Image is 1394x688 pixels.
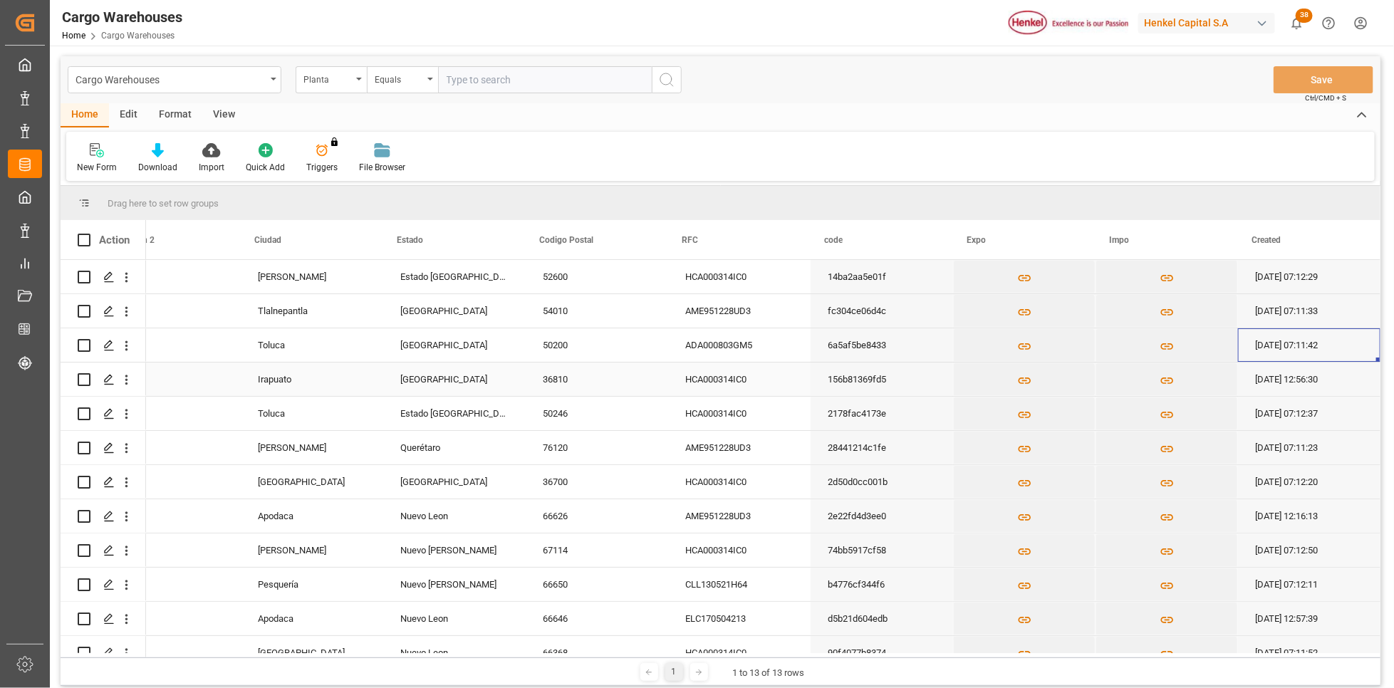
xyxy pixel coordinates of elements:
[61,363,146,397] div: Press SPACE to select this row.
[383,636,526,669] div: Nuevo Leon
[138,161,177,174] div: Download
[1238,499,1380,533] div: [DATE] 12:16:13
[1109,235,1129,245] span: Impo
[241,328,383,362] div: Toluca
[1238,397,1380,430] div: [DATE] 07:12:37
[77,161,117,174] div: New Form
[383,465,526,499] div: [GEOGRAPHIC_DATA]
[61,397,146,431] div: Press SPACE to select this row.
[61,294,146,328] div: Press SPACE to select this row.
[383,397,526,430] div: Estado [GEOGRAPHIC_DATA]
[241,499,383,533] div: Apodaca
[241,602,383,635] div: Apodaca
[359,161,405,174] div: File Browser
[397,235,423,245] span: Estado
[383,602,526,635] div: Nuevo Leon
[668,602,811,635] div: ELC170504213
[668,465,811,499] div: HCA000314IC0
[526,499,668,533] div: 66626
[99,234,130,246] div: Action
[1305,93,1346,103] span: Ctrl/CMD + S
[1238,602,1380,635] div: [DATE] 12:57:39
[1238,431,1380,464] div: [DATE] 07:11:23
[199,161,224,174] div: Import
[526,636,668,669] div: 66368
[241,636,383,669] div: [GEOGRAPHIC_DATA]
[241,465,383,499] div: [GEOGRAPHIC_DATA]
[61,602,146,636] div: Press SPACE to select this row.
[383,431,526,464] div: Querétaro
[668,431,811,464] div: AME951228UD3
[246,161,285,174] div: Quick Add
[668,533,811,567] div: HCA000314IC0
[296,66,367,93] button: open menu
[68,66,281,93] button: open menu
[811,294,953,328] div: fc304ce06d4c
[811,328,953,362] div: 6a5af5be8433
[1009,11,1128,36] img: Henkel%20logo.jpg_1689854090.jpg
[811,533,953,567] div: 74bb5917cf58
[668,260,811,293] div: HCA000314IC0
[383,499,526,533] div: Nuevo Leon
[383,260,526,293] div: Estado [GEOGRAPHIC_DATA]
[668,568,811,601] div: CLL130521H64
[526,602,668,635] div: 66646
[1138,9,1281,36] button: Henkel Capital S.A
[61,431,146,465] div: Press SPACE to select this row.
[811,568,953,601] div: b4776cf344f6
[1274,66,1373,93] button: Save
[668,363,811,396] div: HCA000314IC0
[1238,636,1380,669] div: [DATE] 07:11:52
[668,499,811,533] div: AME951228UD3
[241,431,383,464] div: [PERSON_NAME]
[733,666,805,680] div: 1 to 13 of 13 rows
[1252,235,1281,245] span: Created
[202,103,246,127] div: View
[811,363,953,396] div: 156b81369fd5
[967,235,986,245] span: Expo
[61,260,146,294] div: Press SPACE to select this row.
[526,397,668,430] div: 50246
[61,328,146,363] div: Press SPACE to select this row.
[108,198,219,209] span: Drag here to set row groups
[526,465,668,499] div: 36700
[811,465,953,499] div: 2d50d0cc001b
[811,602,953,635] div: d5b21d604edb
[665,663,683,681] div: 1
[383,568,526,601] div: Nuevo [PERSON_NAME]
[61,533,146,568] div: Press SPACE to select this row.
[1138,13,1275,33] div: Henkel Capital S.A
[1238,294,1380,328] div: [DATE] 07:11:33
[303,70,352,86] div: Planta
[241,363,383,396] div: Irapuato
[526,363,668,396] div: 36810
[1238,465,1380,499] div: [DATE] 07:12:20
[526,568,668,601] div: 66650
[811,636,953,669] div: 90f4077b8374
[61,103,109,127] div: Home
[61,499,146,533] div: Press SPACE to select this row.
[375,70,423,86] div: Equals
[668,328,811,362] div: ADA000803GM5
[1238,260,1380,293] div: [DATE] 07:12:29
[652,66,682,93] button: search button
[241,533,383,567] div: [PERSON_NAME]
[241,568,383,601] div: Pesquería
[61,636,146,670] div: Press SPACE to select this row.
[62,31,85,41] a: Home
[824,235,843,245] span: code
[811,431,953,464] div: 28441214c1fe
[241,260,383,293] div: [PERSON_NAME]
[241,397,383,430] div: Toluca
[1296,9,1313,23] span: 38
[526,328,668,362] div: 50200
[383,533,526,567] div: Nuevo [PERSON_NAME]
[526,260,668,293] div: 52600
[668,397,811,430] div: HCA000314IC0
[682,235,698,245] span: RFC
[383,363,526,396] div: [GEOGRAPHIC_DATA]
[526,533,668,567] div: 67114
[1238,533,1380,567] div: [DATE] 07:12:50
[61,568,146,602] div: Press SPACE to select this row.
[254,235,281,245] span: Ciudad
